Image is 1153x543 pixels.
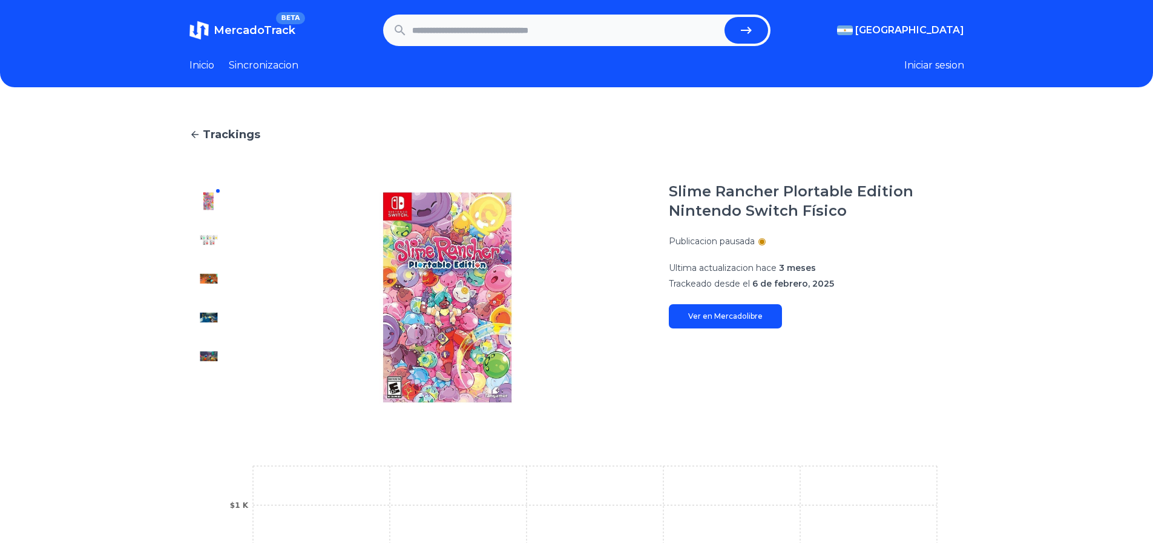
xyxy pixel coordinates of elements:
[669,182,964,221] h1: Slime Rancher Plortable Edition Nintendo Switch Físico
[779,262,816,273] span: 3 meses
[837,23,964,38] button: [GEOGRAPHIC_DATA]
[189,21,295,40] a: MercadoTrackBETA
[752,278,834,289] span: 6 de febrero, 2025
[229,58,298,73] a: Sincronizacion
[669,262,777,273] span: Ultima actualizacion hace
[904,58,964,73] button: Iniciar sesion
[199,385,218,405] img: Slime Rancher Plortable Edition Nintendo Switch Físico
[276,12,304,24] span: BETA
[669,278,750,289] span: Trackeado desde el
[837,25,853,35] img: Argentina
[199,347,218,366] img: Slime Rancher Plortable Edition Nintendo Switch Físico
[214,24,295,37] span: MercadoTrack
[229,501,248,510] tspan: $1 K
[669,235,755,247] p: Publicacion pausada
[203,126,260,143] span: Trackings
[189,126,964,143] a: Trackings
[189,58,214,73] a: Inicio
[199,230,218,250] img: Slime Rancher Plortable Edition Nintendo Switch Físico
[669,304,782,328] a: Ver en Mercadolibre
[199,192,218,211] img: Slime Rancher Plortable Edition Nintendo Switch Físico
[199,308,218,327] img: Slime Rancher Plortable Edition Nintendo Switch Físico
[189,21,209,40] img: MercadoTrack
[252,182,645,415] img: Slime Rancher Plortable Edition Nintendo Switch Físico
[855,23,964,38] span: [GEOGRAPHIC_DATA]
[199,269,218,288] img: Slime Rancher Plortable Edition Nintendo Switch Físico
